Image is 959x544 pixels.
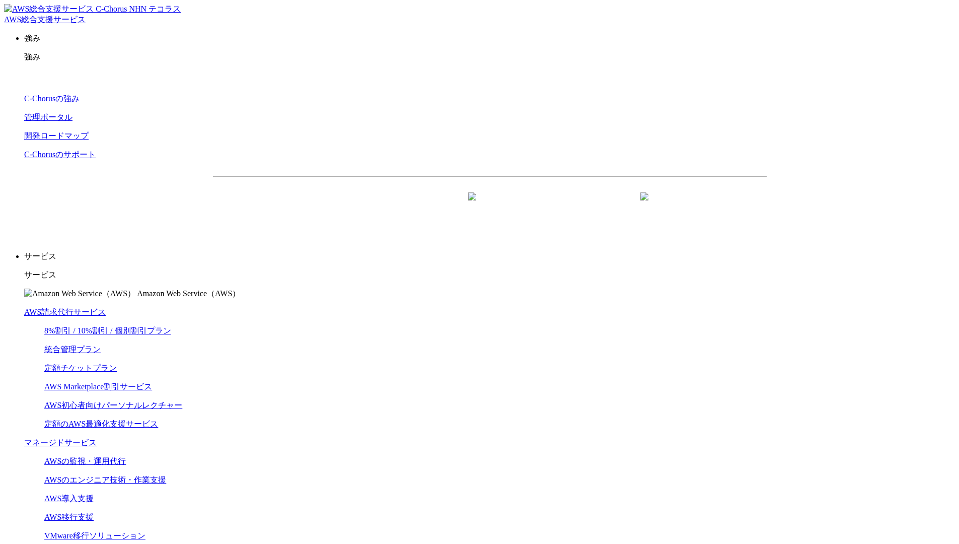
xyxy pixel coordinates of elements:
img: AWS総合支援サービス C-Chorus [4,4,127,15]
a: まずは相談する [495,193,657,218]
a: AWSの監視・運用代行 [44,457,126,465]
a: 統合管理プラン [44,345,101,354]
a: VMware移行ソリューション [44,531,145,540]
a: C-Chorusのサポート [24,150,96,159]
a: AWS請求代行サービス [24,308,106,316]
a: C-Chorusの強み [24,94,80,103]
span: Amazon Web Service（AWS） [137,289,240,298]
a: 開発ロードマップ [24,131,89,140]
img: Amazon Web Service（AWS） [24,289,135,299]
p: サービス [24,270,955,281]
p: サービス [24,251,955,262]
a: 定額チケットプラン [44,364,117,372]
a: 8%割引 / 10%割引 / 個別割引プラン [44,326,171,335]
a: AWS導入支援 [44,494,94,503]
img: 矢印 [640,192,648,219]
a: AWSのエンジニア技術・作業支援 [44,475,166,484]
a: マネージドサービス [24,438,97,447]
a: 資料を請求する [323,193,485,218]
p: 強み [24,52,955,62]
a: AWS総合支援サービス C-Chorus NHN テコラスAWS総合支援サービス [4,5,181,24]
a: AWS初心者向けパーソナルレクチャー [44,401,182,410]
p: 強み [24,33,955,44]
a: AWS移行支援 [44,513,94,521]
img: 矢印 [468,192,476,219]
a: AWS Marketplace割引サービス [44,382,152,391]
a: 管理ポータル [24,113,72,121]
a: 定額のAWS最適化支援サービス [44,420,158,428]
